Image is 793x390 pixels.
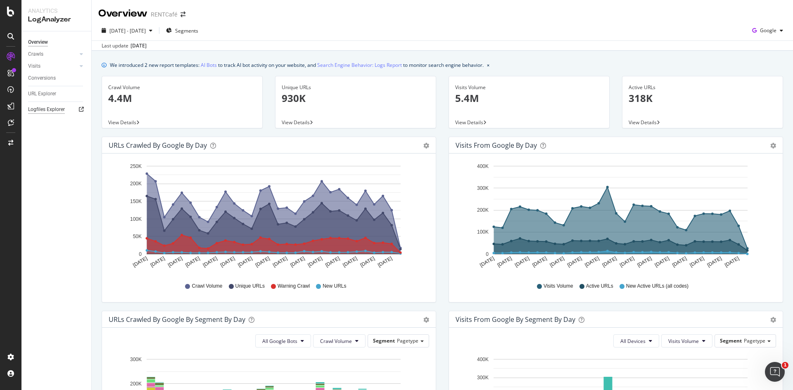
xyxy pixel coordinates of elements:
[28,105,85,114] a: Logfiles Explorer
[620,338,646,345] span: All Devices
[661,334,712,347] button: Visits Volume
[102,42,147,50] div: Last update
[477,163,489,169] text: 400K
[219,255,236,268] text: [DATE]
[689,255,705,268] text: [DATE]
[477,207,489,213] text: 200K
[130,357,142,362] text: 300K
[706,255,723,268] text: [DATE]
[109,160,426,275] svg: A chart.
[235,283,265,290] span: Unique URLs
[28,74,85,83] a: Conversions
[323,283,346,290] span: New URLs
[28,50,77,59] a: Crawls
[749,24,786,37] button: Google
[613,334,659,347] button: All Devices
[668,338,699,345] span: Visits Volume
[102,61,783,69] div: info banner
[150,255,166,268] text: [DATE]
[373,337,395,344] span: Segment
[202,255,218,268] text: [DATE]
[28,50,43,59] div: Crawls
[262,338,297,345] span: All Google Bots
[629,91,776,105] p: 318K
[108,84,256,91] div: Crawl Volume
[724,255,740,268] text: [DATE]
[313,334,366,347] button: Crawl Volume
[477,357,489,362] text: 400K
[455,91,603,105] p: 5.4M
[629,119,657,126] span: View Details
[110,61,484,69] div: We introduced 2 new report templates: to track AI bot activity on your website, and to monitor se...
[586,283,613,290] span: Active URLs
[139,251,142,257] text: 0
[109,141,207,149] div: URLs Crawled by Google by day
[201,61,217,69] a: AI Bots
[28,15,85,24] div: LogAnalyzer
[108,119,136,126] span: View Details
[282,119,310,126] span: View Details
[636,255,653,268] text: [DATE]
[175,27,198,34] span: Segments
[237,255,253,268] text: [DATE]
[98,7,147,21] div: Overview
[629,84,776,91] div: Active URLs
[307,255,323,268] text: [DATE]
[180,12,185,17] div: arrow-right-arrow-left
[477,375,489,381] text: 300K
[289,255,306,268] text: [DATE]
[477,185,489,191] text: 300K
[130,381,142,387] text: 200K
[671,255,688,268] text: [DATE]
[531,255,548,268] text: [DATE]
[584,255,600,268] text: [DATE]
[423,143,429,149] div: gear
[98,24,156,37] button: [DATE] - [DATE]
[132,255,148,268] text: [DATE]
[601,255,618,268] text: [DATE]
[320,338,352,345] span: Crawl Volume
[485,59,491,71] button: close banner
[131,42,147,50] div: [DATE]
[770,317,776,323] div: gear
[455,119,483,126] span: View Details
[456,315,575,324] div: Visits from Google By Segment By Day
[544,283,573,290] span: Visits Volume
[272,255,288,268] text: [DATE]
[130,216,142,222] text: 100K
[342,255,359,268] text: [DATE]
[770,143,776,149] div: gear
[28,7,85,15] div: Analytics
[28,62,40,71] div: Visits
[130,181,142,187] text: 200K
[549,255,565,268] text: [DATE]
[479,255,495,268] text: [DATE]
[359,255,376,268] text: [DATE]
[744,337,765,344] span: Pagetype
[133,234,142,239] text: 50K
[167,255,183,268] text: [DATE]
[28,105,65,114] div: Logfiles Explorer
[496,255,513,268] text: [DATE]
[130,163,142,169] text: 250K
[108,91,256,105] p: 4.4M
[720,337,742,344] span: Segment
[255,334,311,347] button: All Google Bots
[456,160,773,275] svg: A chart.
[28,90,56,98] div: URL Explorer
[782,362,788,369] span: 1
[28,90,85,98] a: URL Explorer
[254,255,271,268] text: [DATE]
[184,255,201,268] text: [DATE]
[486,251,489,257] text: 0
[130,199,142,204] text: 150K
[28,38,85,47] a: Overview
[282,91,430,105] p: 930K
[282,84,430,91] div: Unique URLs
[324,255,341,268] text: [DATE]
[456,141,537,149] div: Visits from Google by day
[477,229,489,235] text: 100K
[654,255,670,268] text: [DATE]
[626,283,689,290] span: New Active URLs (all codes)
